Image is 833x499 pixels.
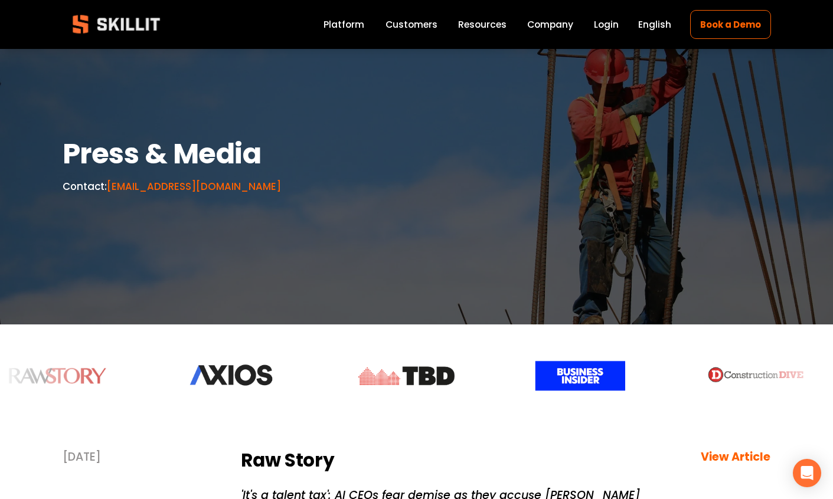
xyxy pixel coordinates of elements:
[638,17,671,32] div: language picker
[638,18,671,31] span: English
[594,17,619,32] a: Login
[527,17,573,32] a: Company
[701,449,770,465] a: View Article
[63,449,101,465] span: [DATE]
[458,18,507,31] span: Resources
[793,459,821,487] div: Open Intercom Messenger
[241,447,334,473] strong: Raw Story
[386,17,437,32] a: Customers
[63,134,262,173] strong: Press & Media
[63,6,170,42] img: Skillit
[324,17,364,32] a: Platform
[107,179,281,193] a: [EMAIL_ADDRESS][DOMAIN_NAME]
[690,10,770,39] a: Book a Demo
[63,179,324,195] p: Contact:
[458,17,507,32] a: folder dropdown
